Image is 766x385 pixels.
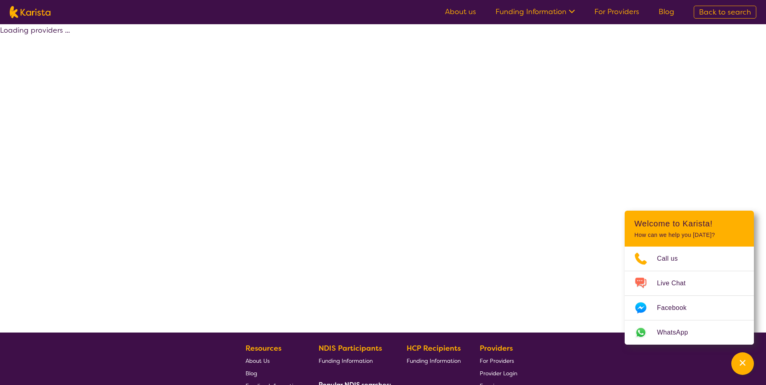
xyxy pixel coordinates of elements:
[480,367,517,379] a: Provider Login
[634,232,744,239] p: How can we help you [DATE]?
[246,357,270,364] span: About Us
[657,253,688,265] span: Call us
[407,343,461,353] b: HCP Recipients
[594,7,639,17] a: For Providers
[495,7,575,17] a: Funding Information
[10,6,50,18] img: Karista logo
[634,219,744,228] h2: Welcome to Karista!
[480,357,514,364] span: For Providers
[407,357,461,364] span: Funding Information
[699,7,751,17] span: Back to search
[480,354,517,367] a: For Providers
[407,354,461,367] a: Funding Information
[319,357,373,364] span: Funding Information
[625,211,754,345] div: Channel Menu
[731,352,754,375] button: Channel Menu
[657,277,695,289] span: Live Chat
[246,367,300,379] a: Blog
[319,343,382,353] b: NDIS Participants
[480,343,513,353] b: Providers
[659,7,674,17] a: Blog
[657,326,698,339] span: WhatsApp
[246,370,257,377] span: Blog
[480,370,517,377] span: Provider Login
[694,6,756,19] a: Back to search
[246,343,281,353] b: Resources
[445,7,476,17] a: About us
[625,247,754,345] ul: Choose channel
[246,354,300,367] a: About Us
[625,320,754,345] a: Web link opens in a new tab.
[319,354,388,367] a: Funding Information
[657,302,696,314] span: Facebook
